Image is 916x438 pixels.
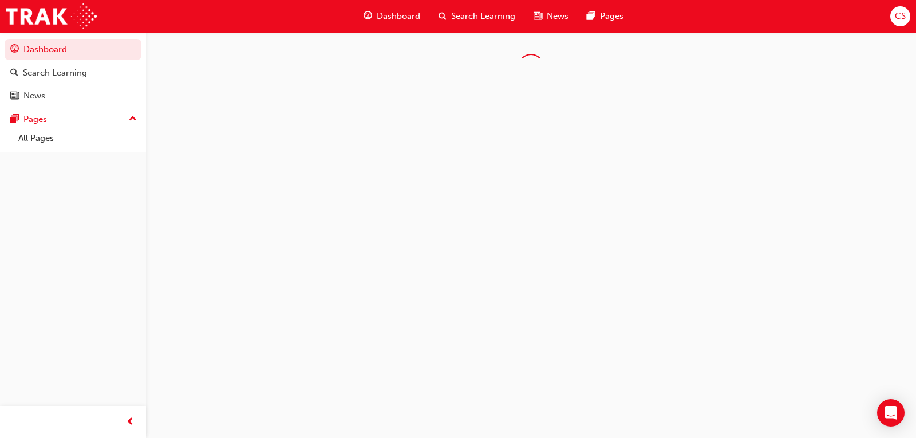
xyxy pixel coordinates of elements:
button: DashboardSearch LearningNews [5,37,141,109]
div: Open Intercom Messenger [877,399,905,427]
span: news-icon [10,91,19,101]
a: pages-iconPages [578,5,633,28]
span: search-icon [439,9,447,23]
span: search-icon [10,68,18,78]
button: Pages [5,109,141,130]
span: pages-icon [587,9,595,23]
span: guage-icon [10,45,19,55]
a: All Pages [14,129,141,147]
span: news-icon [534,9,542,23]
a: search-iconSearch Learning [429,5,524,28]
div: News [23,89,45,102]
span: Pages [600,10,623,23]
div: Search Learning [23,66,87,80]
span: Search Learning [451,10,515,23]
span: guage-icon [364,9,372,23]
a: News [5,85,141,106]
a: guage-iconDashboard [354,5,429,28]
img: Trak [6,3,97,29]
a: Dashboard [5,39,141,60]
a: news-iconNews [524,5,578,28]
span: Dashboard [377,10,420,23]
span: pages-icon [10,115,19,125]
div: Pages [23,113,47,126]
span: up-icon [129,112,137,127]
a: Search Learning [5,62,141,84]
button: CS [890,6,910,26]
span: News [547,10,568,23]
span: CS [895,10,906,23]
span: prev-icon [126,415,135,429]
